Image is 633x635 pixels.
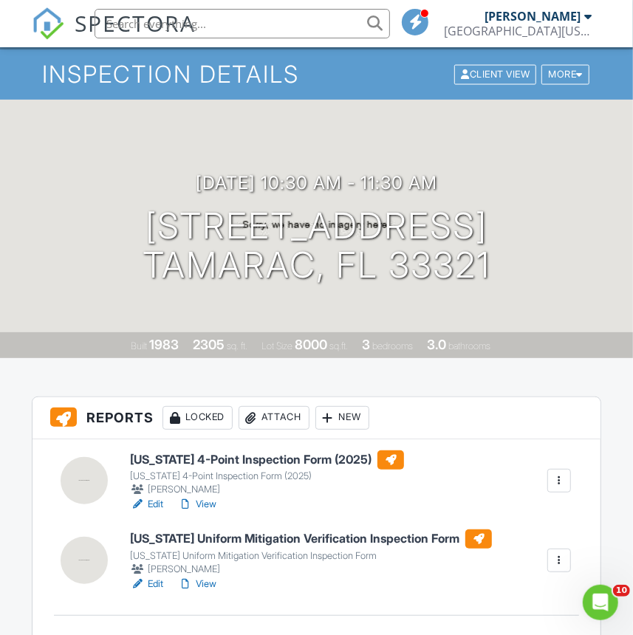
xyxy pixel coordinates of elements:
div: More [541,65,589,85]
span: 10 [613,585,630,597]
a: Edit [130,577,163,591]
a: SPECTORA [32,20,196,51]
div: 1983 [149,337,179,352]
h3: [DATE] 10:30 am - 11:30 am [196,173,437,193]
div: South Florida Building Inspections, Inc. [444,24,592,38]
div: [PERSON_NAME] [485,9,581,24]
h6: [US_STATE] 4-Point Inspection Form (2025) [130,450,404,470]
div: 3 [362,337,370,352]
span: bathrooms [448,340,490,351]
div: Client View [454,65,536,85]
div: 3.0 [427,337,446,352]
img: The Best Home Inspection Software - Spectora [32,7,64,40]
a: [US_STATE] 4-Point Inspection Form (2025) [US_STATE] 4-Point Inspection Form (2025) [PERSON_NAME] [130,450,404,498]
div: 8000 [295,337,327,352]
div: Locked [162,406,233,430]
a: View [178,577,216,591]
a: View [178,497,216,512]
a: [US_STATE] Uniform Mitigation Verification Inspection Form [US_STATE] Uniform Mitigation Verifica... [130,529,492,577]
h1: Inspection Details [42,61,591,87]
h3: Reports [32,397,601,439]
a: Client View [453,68,540,79]
div: 2305 [193,337,225,352]
div: Attach [239,406,309,430]
input: Search everything... [95,9,390,38]
div: New [315,406,369,430]
div: [PERSON_NAME] [130,562,492,577]
a: Edit [130,497,163,512]
span: SPECTORA [75,7,196,38]
h1: [STREET_ADDRESS] Tamarac, FL 33321 [143,207,490,285]
iframe: Intercom live chat [583,585,618,620]
div: [US_STATE] Uniform Mitigation Verification Inspection Form [130,550,492,562]
span: bedrooms [372,340,413,351]
span: sq. ft. [227,340,247,351]
div: [US_STATE] 4-Point Inspection Form (2025) [130,470,404,482]
span: Lot Size [261,340,292,351]
span: Built [131,340,147,351]
div: [PERSON_NAME] [130,482,404,497]
span: sq.ft. [329,340,348,351]
h6: [US_STATE] Uniform Mitigation Verification Inspection Form [130,529,492,549]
